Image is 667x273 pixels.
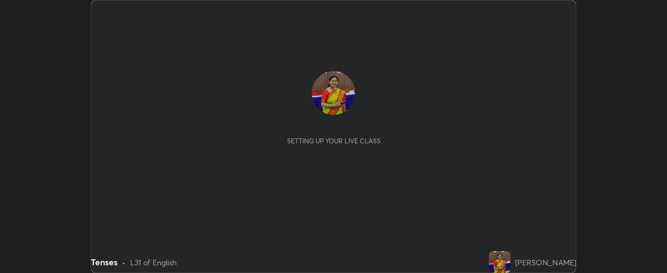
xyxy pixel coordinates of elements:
div: [PERSON_NAME] [515,257,576,268]
img: 7c5cf76a6c874d73ac58e82878874799.jpg [312,71,355,115]
div: L31 of English [130,257,177,268]
div: • [122,257,126,268]
img: 7c5cf76a6c874d73ac58e82878874799.jpg [489,251,511,273]
div: Tenses [91,255,118,269]
div: Setting up your live class [287,137,381,145]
